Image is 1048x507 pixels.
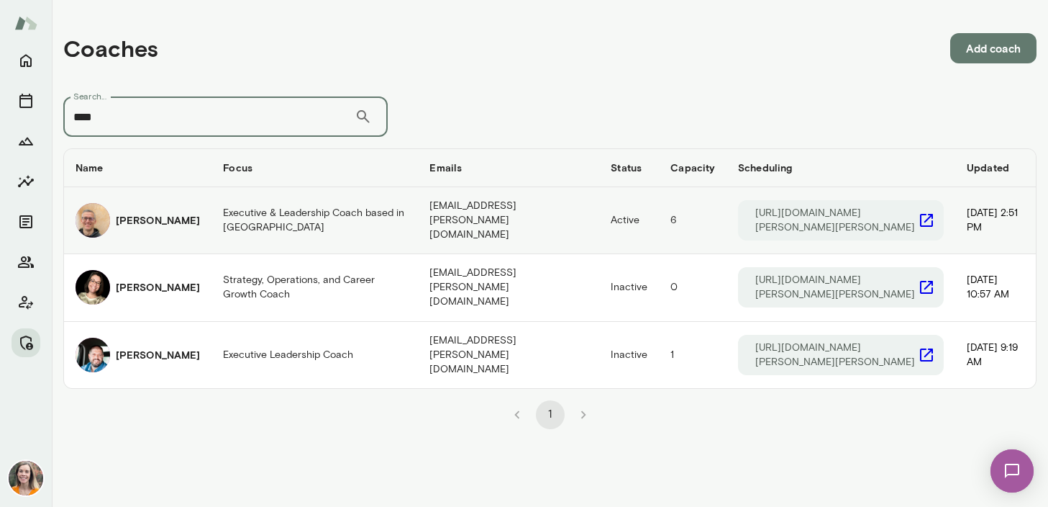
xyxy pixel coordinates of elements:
img: Greg Fraser [76,203,110,238]
td: [EMAIL_ADDRESS][PERSON_NAME][DOMAIN_NAME] [418,187,599,254]
td: 0 [659,254,726,321]
td: 1 [659,322,726,388]
p: [URL][DOMAIN_NAME][PERSON_NAME][PERSON_NAME] [755,273,918,302]
button: Growth Plan [12,127,40,156]
p: [URL][DOMAIN_NAME][PERSON_NAME][PERSON_NAME] [755,206,918,235]
td: Active [599,187,659,254]
button: Client app [12,288,40,317]
td: Inactive [599,254,659,321]
img: Mento [14,9,37,37]
button: Insights [12,167,40,196]
h6: Status [611,161,647,175]
td: Strategy, Operations, and Career Growth Coach [211,254,418,321]
td: 6 [659,187,726,254]
p: [URL][DOMAIN_NAME][PERSON_NAME][PERSON_NAME] [755,341,918,369]
td: [DATE] 10:57 AM [955,254,1036,321]
img: Heidi Jeffrey [76,270,110,305]
img: Robert Gregory [76,338,110,372]
button: Documents [12,207,40,236]
h6: Emails [429,161,588,175]
td: [EMAIL_ADDRESS][PERSON_NAME][DOMAIN_NAME] [418,254,599,321]
h6: Focus [223,161,406,175]
label: Search... [73,90,106,102]
td: Inactive [599,322,659,388]
nav: pagination navigation [501,400,600,429]
button: Sessions [12,86,40,115]
td: Executive & Leadership Coach based in [GEOGRAPHIC_DATA] [211,187,418,254]
button: Add coach [950,33,1036,63]
table: coaches table [64,149,1036,387]
button: page 1 [536,400,565,429]
td: [DATE] 9:19 AM [955,322,1036,388]
button: Manage [12,328,40,357]
h6: [PERSON_NAME] [116,280,200,295]
h6: [PERSON_NAME] [116,213,200,228]
h6: Scheduling [738,161,944,175]
button: Home [12,46,40,75]
div: pagination [63,389,1036,429]
h6: Capacity [670,161,715,175]
h6: [PERSON_NAME] [116,348,200,362]
td: [EMAIL_ADDRESS][PERSON_NAME][DOMAIN_NAME] [418,322,599,388]
button: Members [12,248,40,277]
img: Carrie Kelly [9,461,43,495]
td: [DATE] 2:51 PM [955,187,1036,254]
h4: Coaches [63,35,158,62]
h6: Name [76,161,200,175]
h6: Updated [967,161,1024,175]
td: Executive Leadership Coach [211,322,418,388]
